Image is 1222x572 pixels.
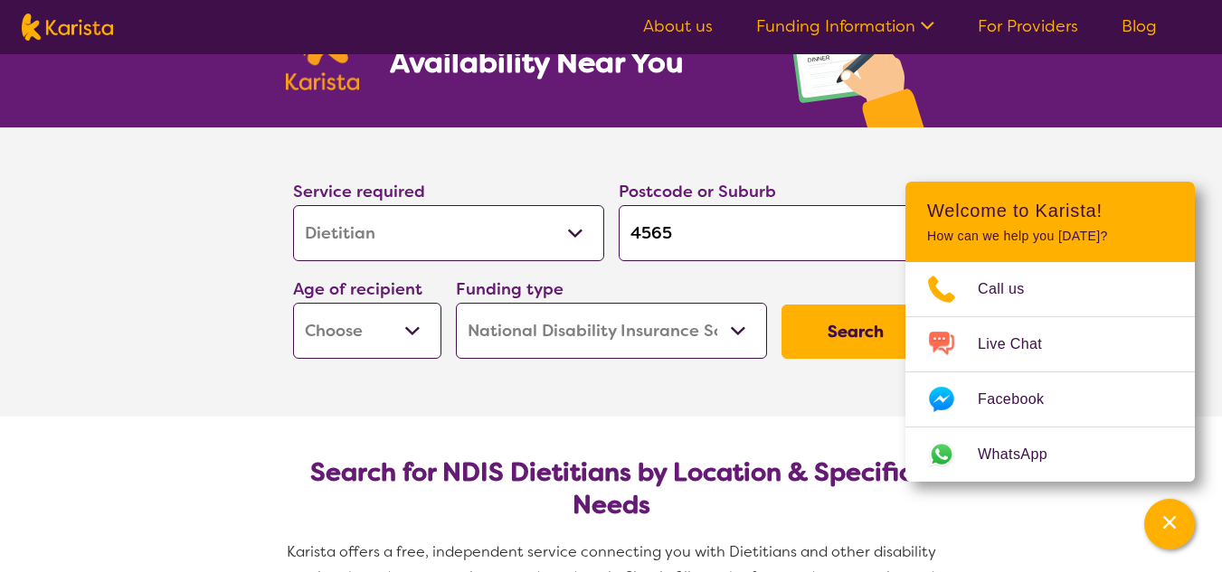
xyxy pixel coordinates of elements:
label: Postcode or Suburb [619,181,776,202]
a: Funding Information [756,15,934,37]
h2: Search for NDIS Dietitians by Location & Specific Needs [308,456,915,521]
a: For Providers [978,15,1078,37]
button: Channel Menu [1144,499,1195,549]
input: Type [619,205,930,261]
label: Funding type [456,278,564,300]
img: Karista logo [22,14,113,41]
h2: Welcome to Karista! [927,200,1173,221]
label: Age of recipient [293,278,422,300]
ul: Choose channel [905,262,1195,482]
div: Channel Menu [905,182,1195,482]
span: Call us [978,276,1047,303]
p: How can we help you [DATE]? [927,229,1173,244]
a: Web link opens in a new tab. [905,427,1195,482]
span: WhatsApp [978,441,1069,468]
h1: Find NDIS Dietitians with Availability Near You [390,8,747,80]
label: Service required [293,181,425,202]
a: About us [643,15,713,37]
a: Blog [1122,15,1157,37]
span: Facebook [978,386,1066,413]
span: Live Chat [978,331,1064,358]
button: Search [782,305,930,359]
